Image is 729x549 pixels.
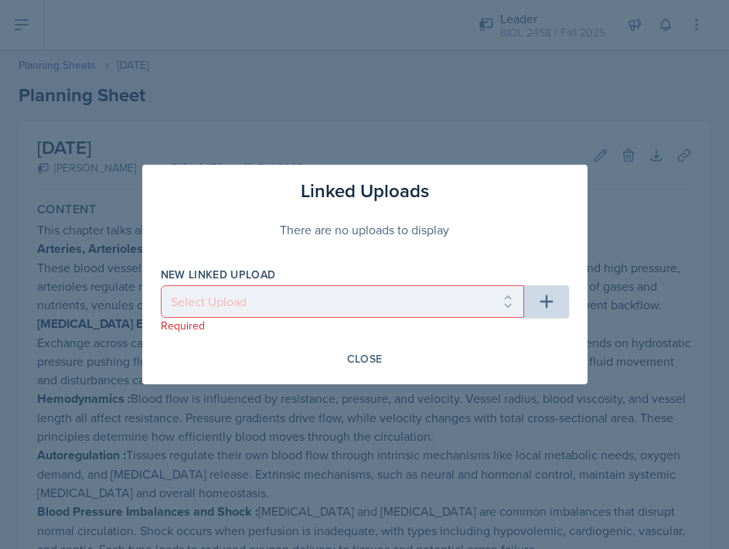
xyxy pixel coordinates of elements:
[347,353,383,365] div: Close
[301,177,429,205] h3: Linked Uploads
[337,346,393,372] button: Close
[161,318,524,333] p: Required
[161,205,569,254] div: There are no uploads to display
[161,267,276,282] label: New Linked Upload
